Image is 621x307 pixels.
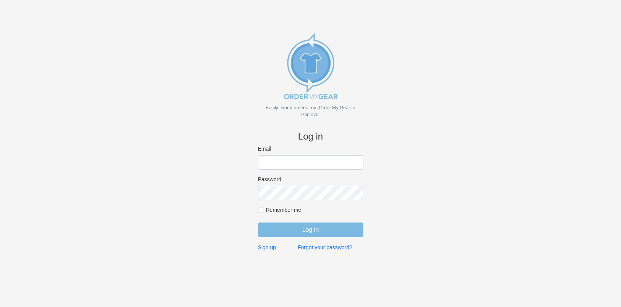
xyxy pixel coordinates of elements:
[258,176,363,183] label: Password
[258,244,276,251] a: Sign up
[266,206,363,213] label: Remember me
[258,104,363,118] p: Easily export orders from Order My Gear to Printavo.
[298,244,352,251] a: Forgot your password?
[258,131,363,142] h4: Log in
[258,145,363,152] label: Email
[258,223,363,237] input: Log in
[273,28,349,104] img: new_omg_export_logo-652582c309f788888370c3373ec495a74b7b3fc93c8838f76510ecd25890bcc4.png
